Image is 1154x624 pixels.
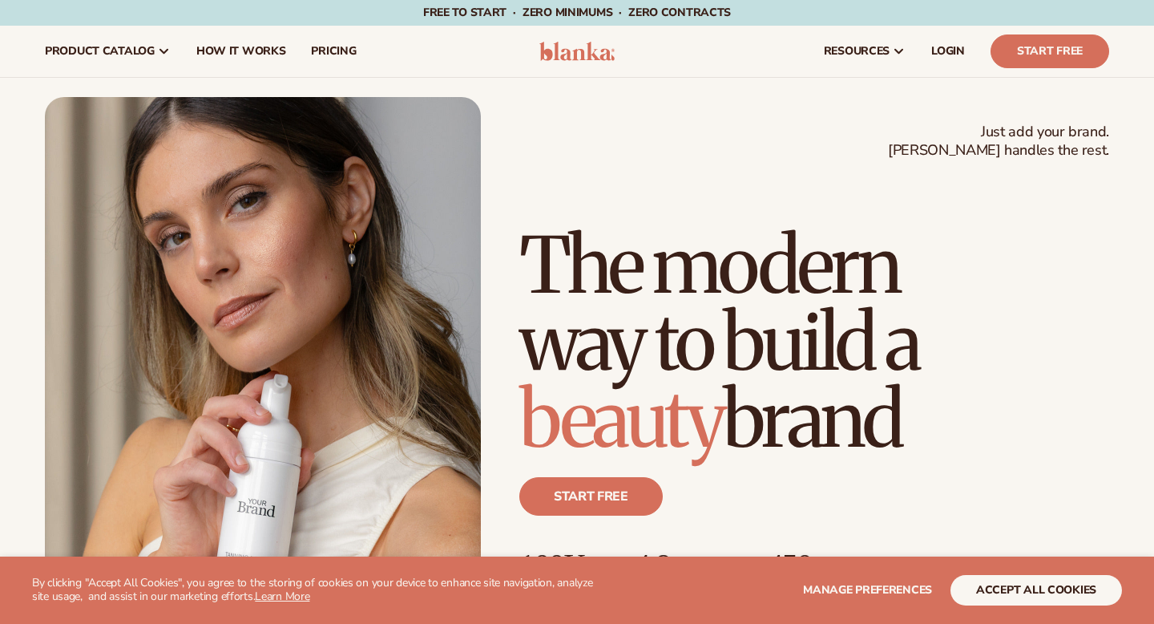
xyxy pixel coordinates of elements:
[45,45,155,58] span: product catalog
[888,123,1109,160] span: Just add your brand. [PERSON_NAME] handles the rest.
[519,477,663,516] a: Start free
[519,371,723,468] span: beauty
[32,577,603,604] p: By clicking "Accept All Cookies", you agree to the storing of cookies on your device to enhance s...
[824,45,890,58] span: resources
[423,5,731,20] span: Free to start · ZERO minimums · ZERO contracts
[196,45,286,58] span: How It Works
[634,548,735,583] p: 4.9
[298,26,369,77] a: pricing
[184,26,299,77] a: How It Works
[950,575,1122,606] button: accept all cookies
[931,45,965,58] span: LOGIN
[803,575,932,606] button: Manage preferences
[311,45,356,58] span: pricing
[767,548,888,583] p: 450+
[918,26,978,77] a: LOGIN
[991,34,1109,68] a: Start Free
[539,42,615,61] img: logo
[519,227,1109,458] h1: The modern way to build a brand
[803,582,932,598] span: Manage preferences
[519,548,602,583] p: 100K+
[255,589,309,604] a: Learn More
[32,26,184,77] a: product catalog
[811,26,918,77] a: resources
